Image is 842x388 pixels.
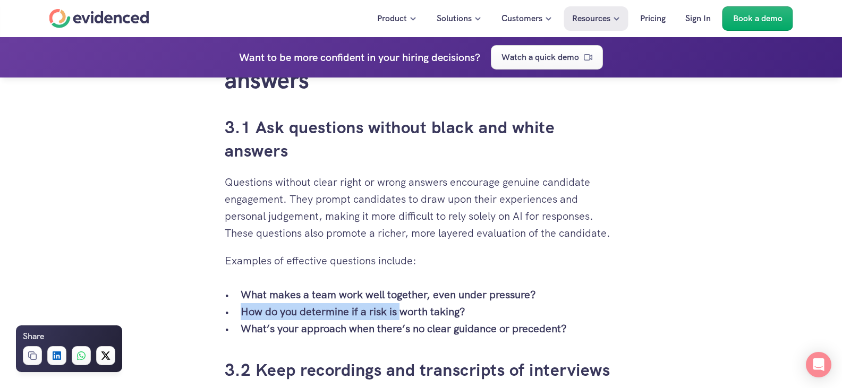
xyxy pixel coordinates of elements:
h4: Want to be more confident in your hiring decisions? [239,49,480,66]
strong: What’s your approach when there’s no clear guidance or precedent? [241,322,567,335]
a: Pricing [632,6,674,31]
h6: Share [23,330,44,343]
a: Sign In [677,6,719,31]
a: Watch a quick demo [491,45,603,70]
p: Sign In [685,12,711,25]
a: Home [49,9,149,28]
a: 3.2 Keep recordings and transcripts of interviews [225,359,610,381]
p: Solutions [437,12,472,25]
p: Resources [572,12,610,25]
div: Open Intercom Messenger [806,352,831,377]
p: Pricing [640,12,666,25]
p: Customers [501,12,542,25]
p: Questions without clear right or wrong answers encourage genuine candidate engagement. They promp... [225,174,618,242]
p: Product [377,12,407,25]
p: Book a demo [733,12,783,25]
a: 3.1 Ask questions without black and white answers [225,116,559,162]
p: Examples of effective questions include: [225,252,618,269]
strong: How do you determine if a risk is worth taking? [241,305,465,318]
p: Watch a quick demo [501,50,579,64]
a: Book a demo [722,6,793,31]
strong: What makes a team work well together, even under pressure? [241,288,536,301]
